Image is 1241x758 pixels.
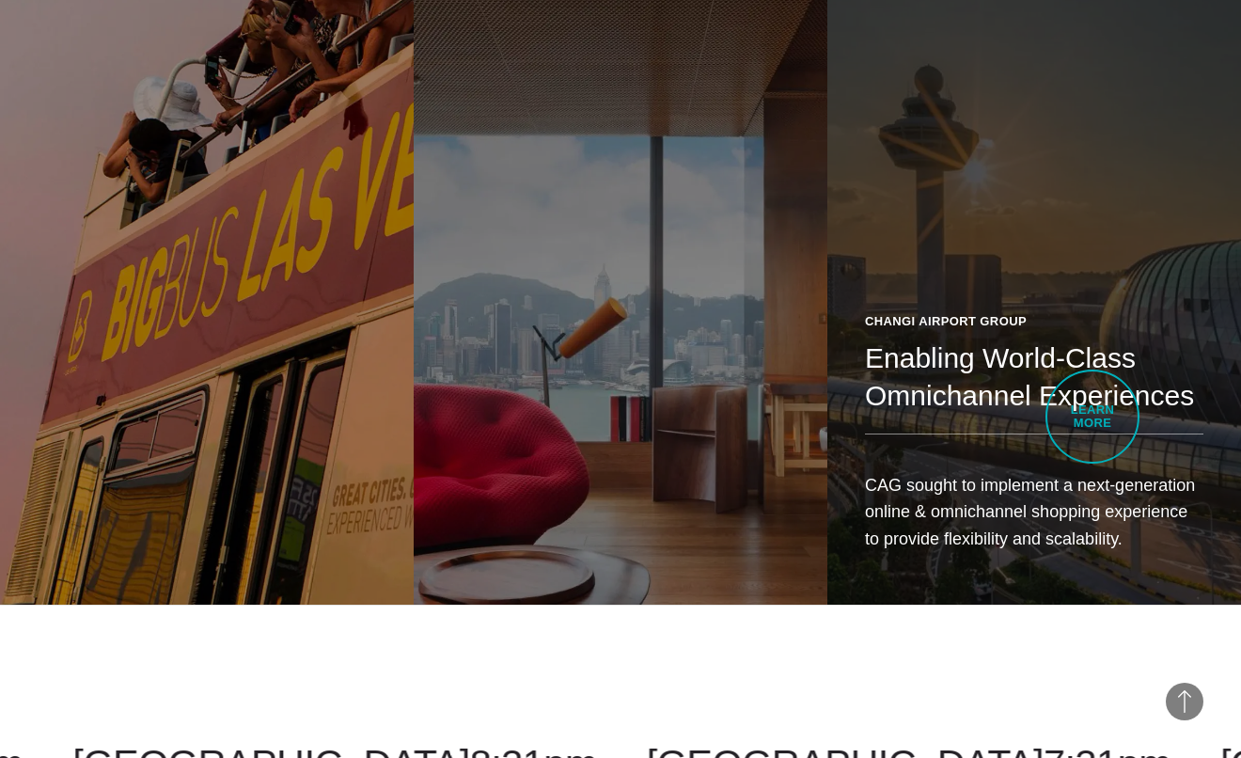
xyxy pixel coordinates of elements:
button: Back to Top [1166,683,1203,720]
div: Changi Airport Group [865,312,1203,331]
h2: Enabling World-Class Omnichannel Experiences [865,340,1203,415]
p: CAG sought to implement a next-generation online & omnichannel shopping experience to provide fle... [865,472,1203,552]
